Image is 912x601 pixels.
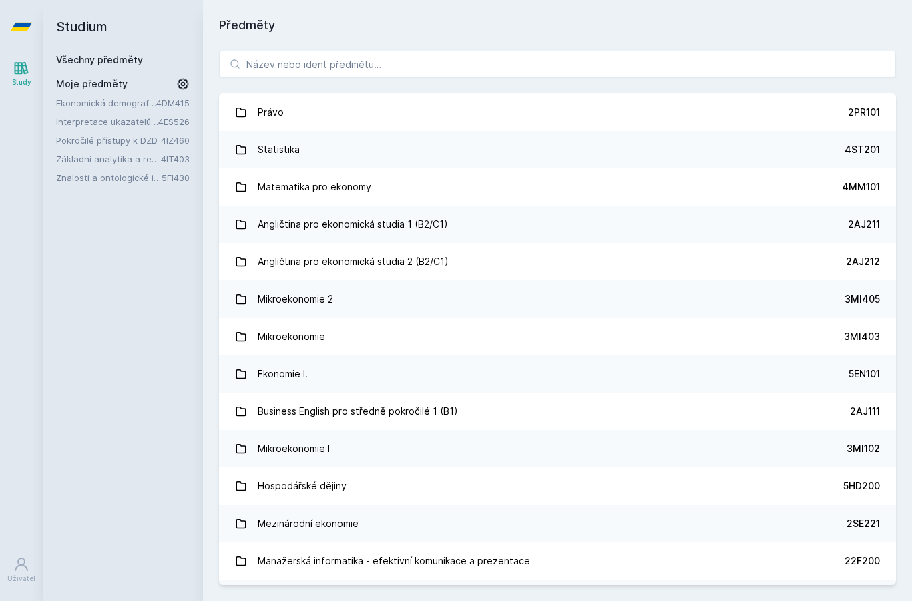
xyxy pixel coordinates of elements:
[56,171,162,184] a: Znalosti a ontologické inženýrství
[846,255,880,268] div: 2AJ212
[219,131,896,168] a: Statistika 4ST201
[156,97,190,108] a: 4DM415
[219,430,896,467] a: Mikroekonomie I 3MI102
[56,134,161,147] a: Pokročilé přístupy k DZD
[845,143,880,156] div: 4ST201
[258,435,330,462] div: Mikroekonomie I
[56,115,158,128] a: Interpretace ukazatelů ekonomického a sociálního vývoje (anglicky)
[219,168,896,206] a: Matematika pro ekonomy 4MM101
[258,136,300,163] div: Statistika
[849,367,880,381] div: 5EN101
[56,152,161,166] a: Základní analytika a reporting
[219,280,896,318] a: Mikroekonomie 2 3MI405
[845,554,880,568] div: 22F200
[258,473,347,499] div: Hospodářské dějiny
[158,116,190,127] a: 4ES526
[219,51,896,77] input: Název nebo ident předmětu…
[850,405,880,418] div: 2AJ111
[848,106,880,119] div: 2PR101
[258,211,448,238] div: Angličtina pro ekonomická studia 1 (B2/C1)
[219,243,896,280] a: Angličtina pro ekonomická studia 2 (B2/C1) 2AJ212
[3,550,40,590] a: Uživatel
[56,54,143,65] a: Všechny předměty
[219,393,896,430] a: Business English pro středně pokročilé 1 (B1) 2AJ111
[847,442,880,455] div: 3MI102
[219,505,896,542] a: Mezinárodní ekonomie 2SE221
[258,548,530,574] div: Manažerská informatika - efektivní komunikace a prezentace
[7,574,35,584] div: Uživatel
[56,77,128,91] span: Moje předměty
[258,248,449,275] div: Angličtina pro ekonomická studia 2 (B2/C1)
[843,479,880,493] div: 5HD200
[258,174,371,200] div: Matematika pro ekonomy
[848,218,880,231] div: 2AJ211
[219,355,896,393] a: Ekonomie I. 5EN101
[219,16,896,35] h1: Předměty
[12,77,31,87] div: Study
[219,318,896,355] a: Mikroekonomie 3MI403
[219,542,896,580] a: Manažerská informatika - efektivní komunikace a prezentace 22F200
[258,510,359,537] div: Mezinárodní ekonomie
[847,517,880,530] div: 2SE221
[258,398,458,425] div: Business English pro středně pokročilé 1 (B1)
[162,172,190,183] a: 5FI430
[3,53,40,94] a: Study
[845,292,880,306] div: 3MI405
[258,286,333,313] div: Mikroekonomie 2
[161,154,190,164] a: 4IT403
[258,361,308,387] div: Ekonomie I.
[842,180,880,194] div: 4MM101
[258,99,284,126] div: Právo
[258,323,325,350] div: Mikroekonomie
[219,467,896,505] a: Hospodářské dějiny 5HD200
[844,330,880,343] div: 3MI403
[219,93,896,131] a: Právo 2PR101
[56,96,156,110] a: Ekonomická demografie I
[161,135,190,146] a: 4IZ460
[219,206,896,243] a: Angličtina pro ekonomická studia 1 (B2/C1) 2AJ211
